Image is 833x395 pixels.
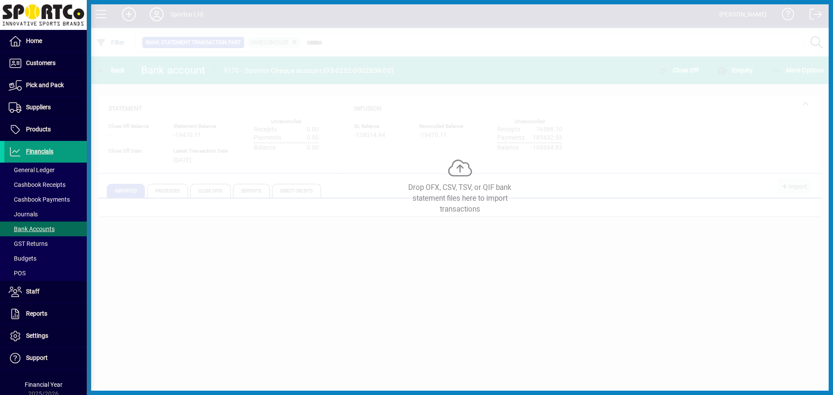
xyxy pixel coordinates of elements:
span: Cashbook Receipts [9,181,66,188]
a: Home [4,30,87,52]
span: Cashbook Payments [9,196,70,203]
a: Products [4,119,87,140]
span: Customers [26,59,56,66]
span: Pick and Pack [26,82,64,88]
a: Bank Accounts [4,222,87,236]
a: Settings [4,325,87,347]
span: Staff [26,288,39,295]
span: Financials [26,148,53,155]
a: Budgets [4,251,87,266]
span: Bank Accounts [9,225,55,232]
span: Reports [26,310,47,317]
span: Suppliers [26,104,51,111]
a: Pick and Pack [4,75,87,96]
span: Products [26,126,51,133]
a: Cashbook Payments [4,192,87,207]
a: POS [4,266,87,281]
div: Drop OFX, CSV, TSV, or QIF bank statement files here to import transactions [395,182,525,215]
a: Reports [4,303,87,325]
span: POS [9,270,26,277]
a: Customers [4,52,87,74]
span: Support [26,354,48,361]
span: Settings [26,332,48,339]
span: Budgets [9,255,36,262]
a: Journals [4,207,87,222]
a: GST Returns [4,236,87,251]
a: Cashbook Receipts [4,177,87,192]
span: Home [26,37,42,44]
span: GST Returns [9,240,48,247]
span: Journals [9,211,38,218]
a: Support [4,347,87,369]
span: Financial Year [25,381,62,388]
span: General Ledger [9,166,55,173]
a: Suppliers [4,97,87,118]
a: Staff [4,281,87,303]
a: General Ledger [4,163,87,177]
